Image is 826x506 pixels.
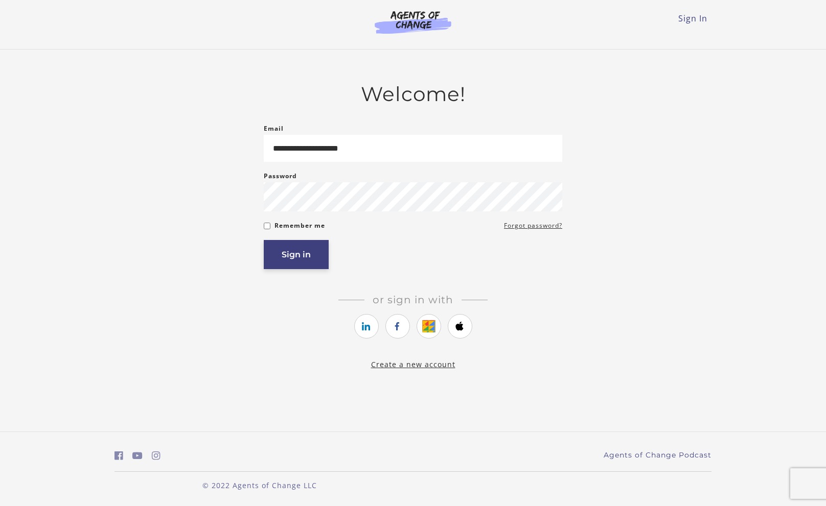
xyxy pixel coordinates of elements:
[354,314,379,339] a: https://courses.thinkific.com/users/auth/linkedin?ss%5Breferral%5D=&ss%5Buser_return_to%5D=&ss%5B...
[364,294,462,306] span: Or sign in with
[264,123,284,135] label: Email
[448,314,472,339] a: https://courses.thinkific.com/users/auth/apple?ss%5Breferral%5D=&ss%5Buser_return_to%5D=&ss%5Bvis...
[504,220,562,232] a: Forgot password?
[364,10,462,34] img: Agents of Change Logo
[604,450,712,461] a: Agents of Change Podcast
[132,448,143,463] a: https://www.youtube.com/c/AgentsofChangeTestPrepbyMeaganMitchell (Open in a new window)
[371,359,455,369] a: Create a new account
[385,314,410,339] a: https://courses.thinkific.com/users/auth/facebook?ss%5Breferral%5D=&ss%5Buser_return_to%5D=&ss%5B...
[264,240,329,269] button: Sign in
[274,220,325,232] label: Remember me
[152,448,160,463] a: https://www.instagram.com/agentsofchangeprep/ (Open in a new window)
[264,82,562,106] h2: Welcome!
[678,13,707,24] a: Sign In
[114,451,123,461] i: https://www.facebook.com/groups/aswbtestprep (Open in a new window)
[264,170,297,182] label: Password
[152,451,160,461] i: https://www.instagram.com/agentsofchangeprep/ (Open in a new window)
[132,451,143,461] i: https://www.youtube.com/c/AgentsofChangeTestPrepbyMeaganMitchell (Open in a new window)
[114,480,405,491] p: © 2022 Agents of Change LLC
[114,448,123,463] a: https://www.facebook.com/groups/aswbtestprep (Open in a new window)
[417,314,441,339] a: https://courses.thinkific.com/users/auth/google?ss%5Breferral%5D=&ss%5Buser_return_to%5D=&ss%5Bvi...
